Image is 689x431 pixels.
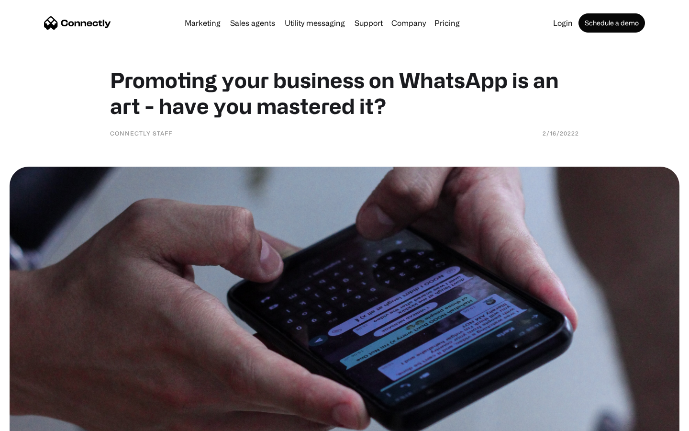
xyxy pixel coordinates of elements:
div: 2/16/20222 [543,128,579,138]
a: Sales agents [226,19,279,27]
a: Login [549,19,577,27]
a: Support [351,19,387,27]
div: Company [391,16,426,30]
a: Utility messaging [281,19,349,27]
a: Marketing [181,19,224,27]
aside: Language selected: English [10,414,57,428]
a: Pricing [431,19,464,27]
a: Schedule a demo [578,13,645,33]
ul: Language list [19,414,57,428]
div: Connectly Staff [110,128,172,138]
h1: Promoting your business on WhatsApp is an art - have you mastered it? [110,67,579,119]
